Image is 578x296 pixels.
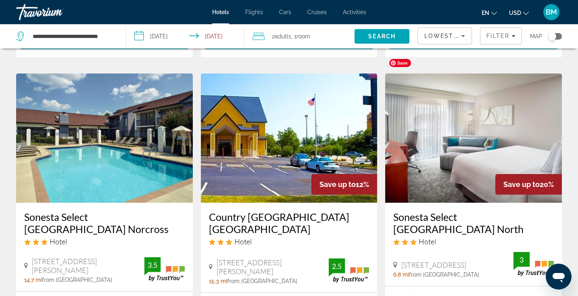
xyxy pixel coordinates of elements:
[50,237,67,246] span: Hotel
[275,33,291,40] span: Adults
[205,35,374,49] button: Select Room
[393,211,554,235] a: Sonesta Select [GEOGRAPHIC_DATA] North
[368,33,396,40] span: Search
[509,7,529,19] button: Change currency
[389,59,411,67] span: Save
[393,271,409,278] span: 6.8 mi
[24,277,42,283] span: 14.7 mi
[393,237,554,246] div: 3 star Hotel
[546,264,572,290] iframe: Button to launch messaging window
[307,9,327,15] a: Cruises
[24,211,185,235] a: Sonesta Select [GEOGRAPHIC_DATA] Norcross
[227,278,297,284] span: from [GEOGRAPHIC_DATA]
[419,237,436,246] span: Hotel
[32,257,144,275] span: [STREET_ADDRESS][PERSON_NAME]
[513,252,554,276] img: TrustYou guest rating badge
[291,31,310,42] span: , 1
[24,237,185,246] div: 3 star Hotel
[279,9,291,15] a: Cars
[480,27,522,44] button: Filters
[541,4,562,21] button: User Menu
[355,29,409,44] button: Search
[209,237,369,246] div: 3 star Hotel
[126,24,244,48] button: Select check in and out date
[343,9,366,15] a: Activities
[424,31,465,41] mat-select: Sort by
[32,30,114,42] input: Search hotel destination
[424,33,476,39] span: Lowest Price
[311,174,377,195] div: 12%
[546,8,557,16] span: BM
[20,35,189,49] button: Select Room
[401,260,466,269] span: [STREET_ADDRESS]
[503,180,540,189] span: Save up to
[296,33,310,40] span: Room
[482,10,489,16] span: en
[513,255,530,265] div: 3
[212,9,229,15] a: Hotels
[244,24,355,48] button: Travelers: 2 adults, 0 children
[16,73,193,203] img: Sonesta Select Atlanta Norcross
[201,73,378,203] img: Country Hearth Inn Union City
[329,261,345,271] div: 2.5
[245,9,263,15] a: Flights
[385,73,562,203] img: Sonesta Select Atlanta Airport North
[509,10,521,16] span: USD
[482,7,497,19] button: Change language
[16,2,97,23] a: Travorium
[389,35,558,49] button: Select Room
[409,271,479,278] span: from [GEOGRAPHIC_DATA]
[217,258,329,276] span: [STREET_ADDRESS][PERSON_NAME]
[42,277,112,283] span: from [GEOGRAPHIC_DATA]
[486,33,509,39] span: Filter
[319,180,356,189] span: Save up to
[495,174,562,195] div: 20%
[272,31,291,42] span: 2
[209,278,227,284] span: 15.3 mi
[144,260,161,270] div: 3.5
[209,211,369,235] a: Country [GEOGRAPHIC_DATA] [GEOGRAPHIC_DATA]
[234,237,252,246] span: Hotel
[542,33,562,40] button: Toggle map
[530,31,542,42] span: Map
[329,258,369,282] img: TrustYou guest rating badge
[144,257,185,281] img: TrustYou guest rating badge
